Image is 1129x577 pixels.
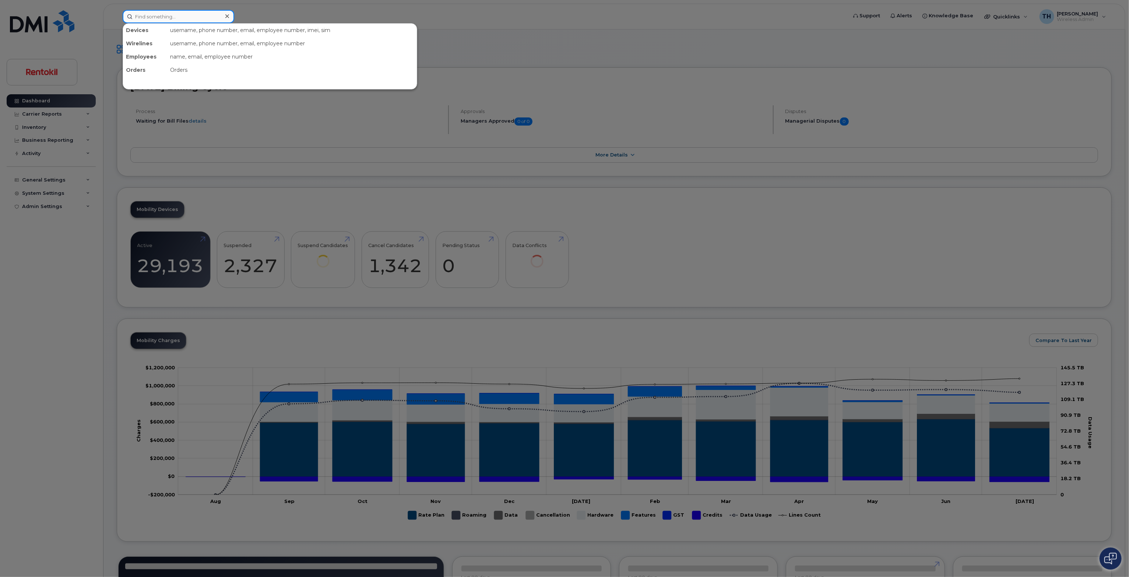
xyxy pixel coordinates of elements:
[1104,553,1117,564] img: Open chat
[167,50,417,63] div: name, email, employee number
[167,24,417,37] div: username, phone number, email, employee number, imei, sim
[123,50,167,63] div: Employees
[123,24,167,37] div: Devices
[167,37,417,50] div: username, phone number, email, employee number
[123,37,167,50] div: Wirelines
[123,63,167,77] div: Orders
[167,63,417,77] div: Orders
